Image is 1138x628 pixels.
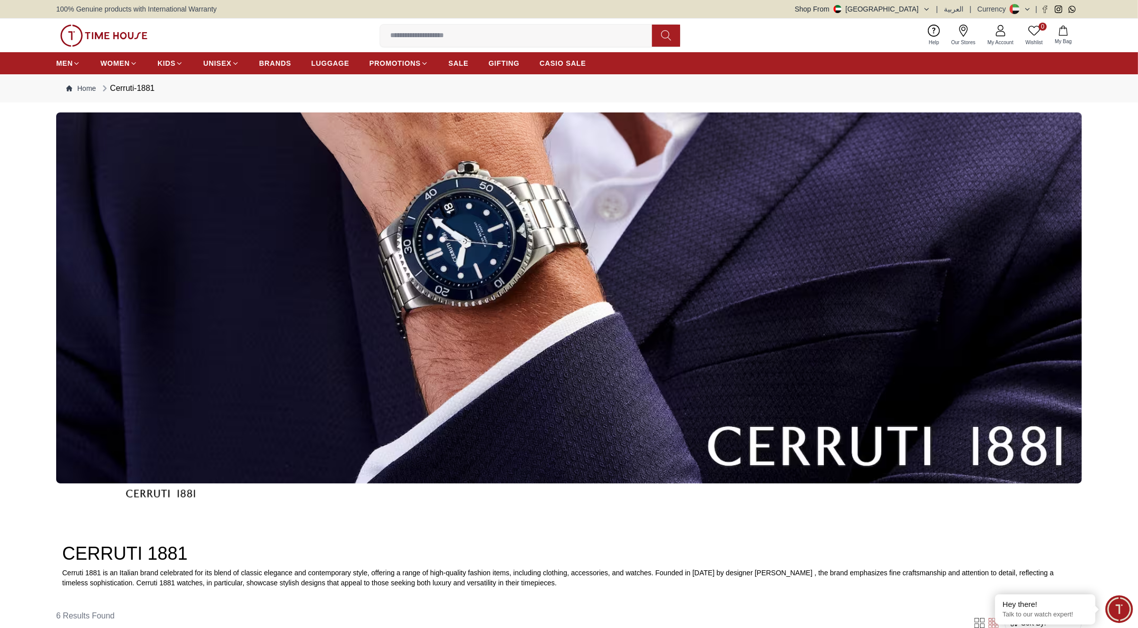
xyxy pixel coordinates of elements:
span: | [936,4,938,14]
div: Cerruti-1881 [100,82,154,94]
div: Hey there! [1003,599,1088,609]
a: PROMOTIONS [369,54,428,72]
span: GIFTING [489,58,520,68]
h2: CERRUTI 1881 [62,544,1076,564]
img: ... [60,25,147,47]
a: Whatsapp [1068,6,1076,13]
nav: Breadcrumb [56,74,1082,102]
a: LUGGAGE [311,54,350,72]
span: MEN [56,58,73,68]
span: CASIO SALE [540,58,586,68]
span: My Bag [1051,38,1076,45]
button: My Bag [1049,24,1078,47]
a: KIDS [157,54,183,72]
button: Shop From[GEOGRAPHIC_DATA] [795,4,930,14]
a: Instagram [1055,6,1062,13]
a: Our Stores [945,23,982,48]
span: 0 [1039,23,1047,31]
span: Help [925,39,943,46]
span: Wishlist [1022,39,1047,46]
a: MEN [56,54,80,72]
span: My Account [984,39,1018,46]
a: BRANDS [259,54,291,72]
h6: 6 Results Found [56,604,217,628]
a: Help [923,23,945,48]
span: BRANDS [259,58,291,68]
span: WOMEN [100,58,130,68]
p: Cerruti 1881 is an Italian brand celebrated for its blend of classic elegance and contemporary st... [62,568,1076,588]
span: | [1035,4,1037,14]
span: UNISEX [203,58,231,68]
span: Our Stores [947,39,980,46]
a: Facebook [1041,6,1049,13]
button: العربية [944,4,963,14]
span: KIDS [157,58,176,68]
span: | [969,4,971,14]
div: Chat Widget [1105,595,1133,623]
a: WOMEN [100,54,137,72]
span: LUGGAGE [311,58,350,68]
a: SALE [448,54,468,72]
a: UNISEX [203,54,239,72]
p: Talk to our watch expert! [1003,610,1088,619]
a: 0Wishlist [1020,23,1049,48]
a: GIFTING [489,54,520,72]
span: PROMOTIONS [369,58,421,68]
img: ... [56,112,1082,483]
span: SALE [448,58,468,68]
a: CASIO SALE [540,54,586,72]
img: ... [126,459,195,528]
span: 100% Genuine products with International Warranty [56,4,217,14]
a: Home [66,83,96,93]
img: United Arab Emirates [834,5,842,13]
div: Currency [978,4,1010,14]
